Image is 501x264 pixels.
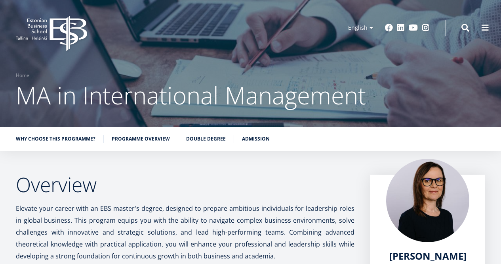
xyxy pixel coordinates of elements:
a: Facebook [385,24,393,32]
a: Home [16,71,29,79]
span: MA in International Management [16,79,366,112]
span: [PERSON_NAME] [389,249,467,262]
a: [PERSON_NAME] [389,250,467,262]
a: Double Degree [186,135,226,143]
a: Linkedin [397,24,405,32]
img: Piret Masso [386,159,469,242]
a: Youtube [409,24,418,32]
a: Instagram [422,24,430,32]
a: Admission [242,135,270,143]
span: Elevate your career with an EBS master's degree, designed to prepare ambitious individuals for le... [16,204,354,260]
h2: Overview [16,175,354,195]
a: Why choose this programme? [16,135,95,143]
a: Programme overview [112,135,170,143]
